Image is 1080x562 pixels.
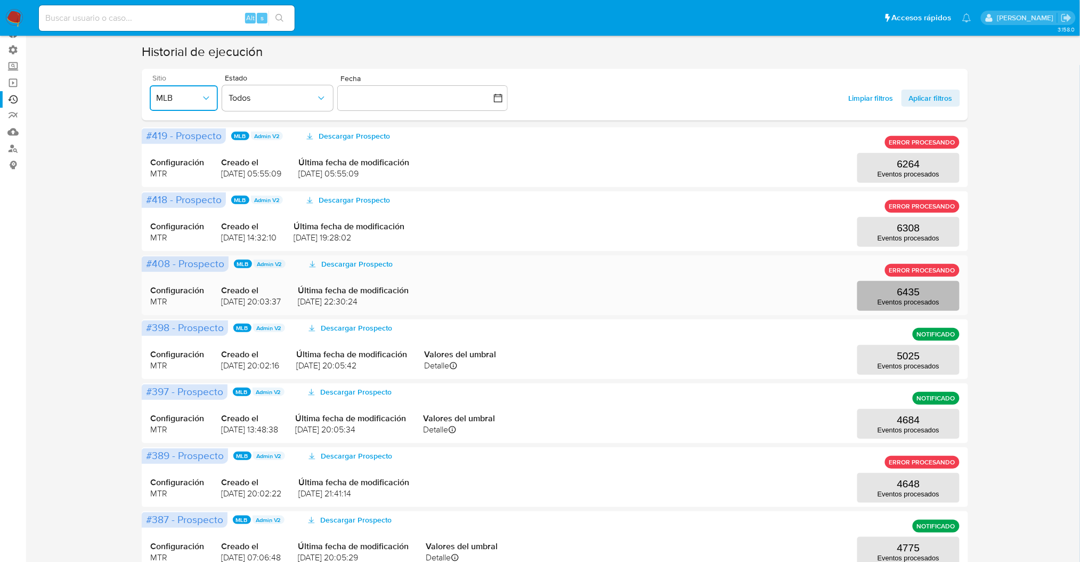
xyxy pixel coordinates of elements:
[1058,25,1075,34] span: 3.158.0
[892,12,952,23] span: Accesos rápidos
[962,13,971,22] a: Notificaciones
[261,13,264,23] span: s
[246,13,255,23] span: Alt
[269,11,290,26] button: search-icon
[1061,12,1072,23] a: Salir
[39,11,295,25] input: Buscar usuario o caso...
[997,13,1057,23] p: santiago.sgreco@mercadolibre.com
